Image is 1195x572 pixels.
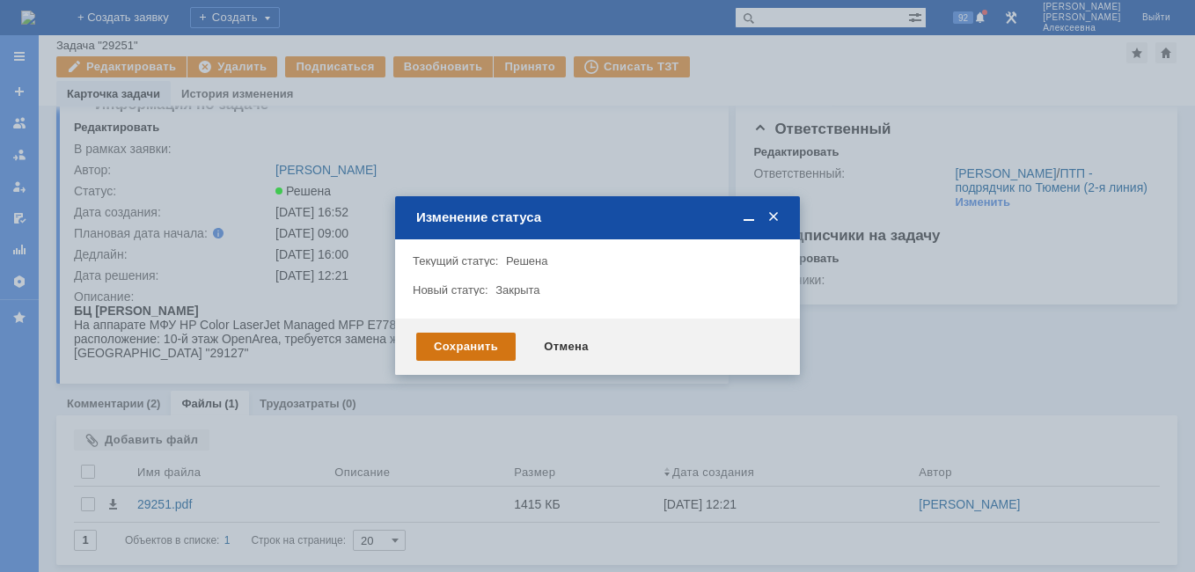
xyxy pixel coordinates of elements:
[413,254,498,268] label: Текущий статус:
[740,209,758,225] span: Свернуть (Ctrl + M)
[413,283,488,297] label: Новый статус:
[506,254,547,268] span: Решена
[416,209,782,225] div: Изменение статуса
[765,209,782,225] span: Закрыть
[495,283,539,297] span: Закрыта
